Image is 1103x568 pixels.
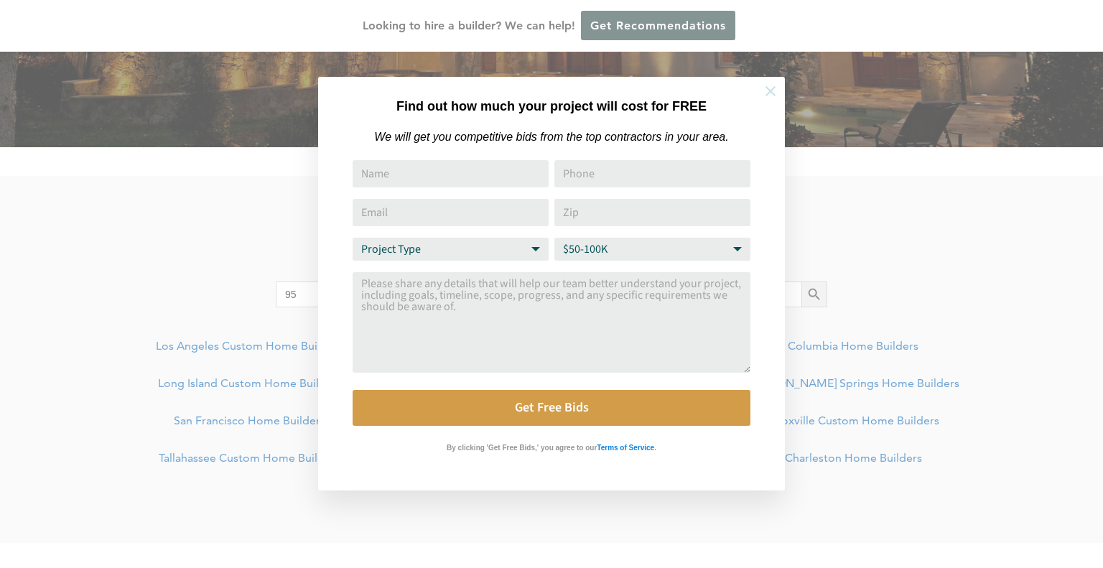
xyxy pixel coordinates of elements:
em: We will get you competitive bids from the top contractors in your area. [374,131,728,143]
a: Terms of Service [597,440,654,452]
select: Budget Range [554,238,750,261]
button: Close [745,66,796,116]
strong: Find out how much your project will cost for FREE [396,99,707,113]
input: Zip [554,199,750,226]
input: Name [353,160,549,187]
strong: Terms of Service [597,444,654,452]
input: Phone [554,160,750,187]
select: Project Type [353,238,549,261]
input: Email Address [353,199,549,226]
button: Get Free Bids [353,390,750,426]
strong: By clicking 'Get Free Bids,' you agree to our [447,444,597,452]
strong: . [654,444,656,452]
textarea: Comment or Message [353,272,750,373]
